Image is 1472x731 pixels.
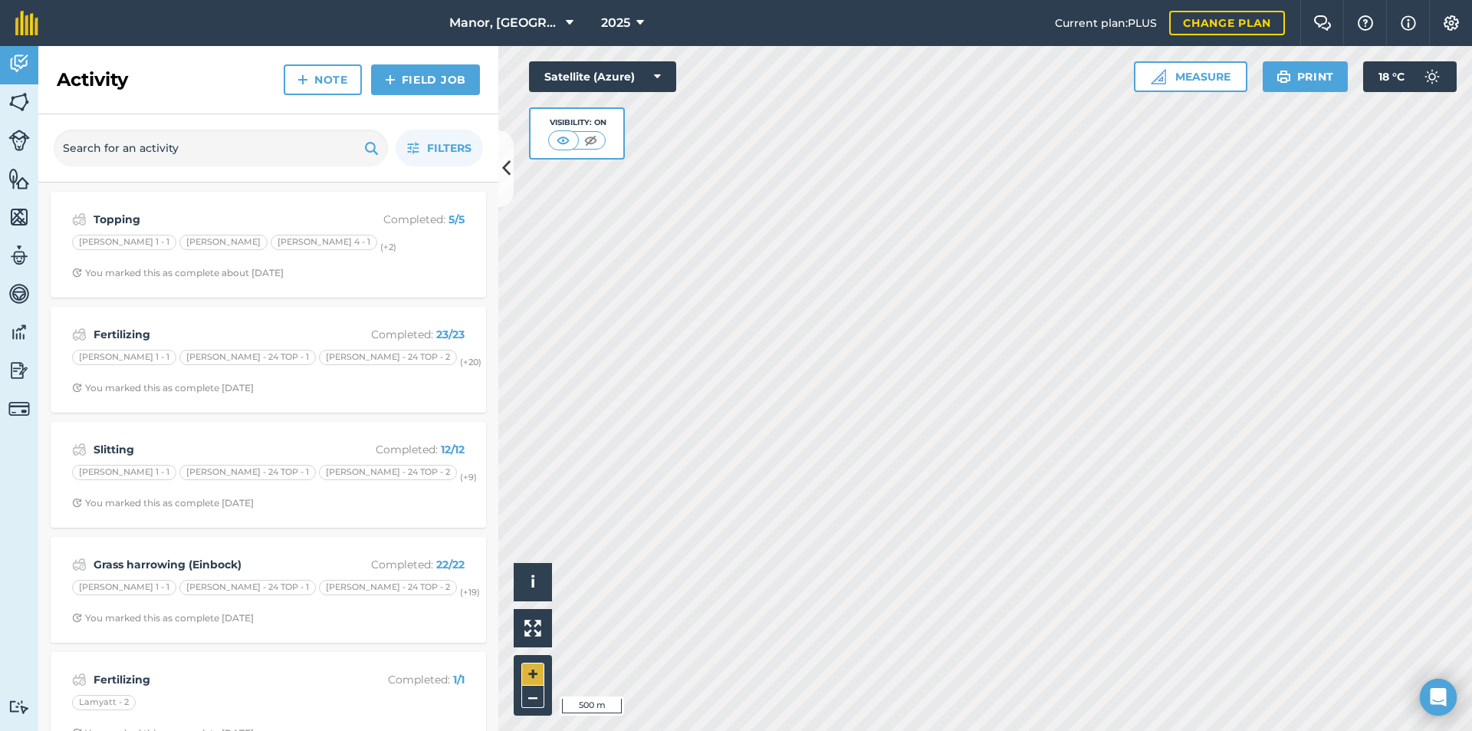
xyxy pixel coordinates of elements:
[94,671,337,688] strong: Fertilizing
[8,700,30,714] img: svg+xml;base64,PD94bWwgdmVyc2lvbj0iMS4wIiBlbmNvZGluZz0idXRmLTgiPz4KPCEtLSBHZW5lcmF0b3I6IEFkb2JlIE...
[8,398,30,420] img: svg+xml;base64,PD94bWwgdmVyc2lvbj0iMS4wIiBlbmNvZGluZz0idXRmLTgiPz4KPCEtLSBHZW5lcmF0b3I6IEFkb2JlIE...
[319,580,457,595] div: [PERSON_NAME] - 24 TOP - 2
[581,133,600,148] img: svg+xml;base64,PHN2ZyB4bWxucz0iaHR0cDovL3d3dy53My5vcmcvMjAwMC9zdmciIHdpZHRoPSI1MCIgaGVpZ2h0PSI0MC...
[1442,15,1460,31] img: A cog icon
[449,14,560,32] span: Manor, [GEOGRAPHIC_DATA], [GEOGRAPHIC_DATA]
[1401,14,1416,32] img: svg+xml;base64,PHN2ZyB4bWxucz0iaHR0cDovL3d3dy53My5vcmcvMjAwMC9zdmciIHdpZHRoPSIxNyIgaGVpZ2h0PSIxNy...
[284,64,362,95] a: Note
[8,91,30,114] img: svg+xml;base64,PHN2ZyB4bWxucz0iaHR0cDovL3d3dy53My5vcmcvMjAwMC9zdmciIHdpZHRoPSI1NiIgaGVpZ2h0PSI2MC...
[319,350,457,365] div: [PERSON_NAME] - 24 TOP - 2
[601,14,630,32] span: 2025
[1134,61,1247,92] button: Measure
[179,350,316,365] div: [PERSON_NAME] - 24 TOP - 1
[343,326,465,343] p: Completed :
[179,465,316,480] div: [PERSON_NAME] - 24 TOP - 1
[72,382,254,394] div: You marked this as complete [DATE]
[380,242,396,252] small: (+ 2 )
[72,325,87,344] img: svg+xml;base64,PD94bWwgdmVyc2lvbj0iMS4wIiBlbmNvZGluZz0idXRmLTgiPz4KPCEtLSBHZW5lcmF0b3I6IEFkb2JlIE...
[72,267,284,279] div: You marked this as complete about [DATE]
[94,211,337,228] strong: Topping
[54,130,388,166] input: Search for an activity
[8,244,30,267] img: svg+xml;base64,PD94bWwgdmVyc2lvbj0iMS4wIiBlbmNvZGluZz0idXRmLTgiPz4KPCEtLSBHZW5lcmF0b3I6IEFkb2JlIE...
[1151,69,1166,84] img: Ruler icon
[529,61,676,92] button: Satellite (Azure)
[8,167,30,190] img: svg+xml;base64,PHN2ZyB4bWxucz0iaHR0cDovL3d3dy53My5vcmcvMjAwMC9zdmciIHdpZHRoPSI1NiIgaGVpZ2h0PSI2MC...
[8,282,30,305] img: svg+xml;base64,PD94bWwgdmVyc2lvbj0iMS4wIiBlbmNvZGluZz0idXRmLTgiPz4KPCEtLSBHZW5lcmF0b3I6IEFkb2JlIE...
[60,201,477,288] a: ToppingCompleted: 5/5[PERSON_NAME] 1 - 1[PERSON_NAME][PERSON_NAME] 4 - 1(+2)Clock with arrow poin...
[8,130,30,151] img: svg+xml;base64,PD94bWwgdmVyc2lvbj0iMS4wIiBlbmNvZGluZz0idXRmLTgiPz4KPCEtLSBHZW5lcmF0b3I6IEFkb2JlIE...
[94,326,337,343] strong: Fertilizing
[521,663,544,686] button: +
[524,620,541,637] img: Four arrows, one pointing top left, one top right, one bottom right and the last bottom left
[8,321,30,344] img: svg+xml;base64,PD94bWwgdmVyc2lvbj0iMS4wIiBlbmNvZGluZz0idXRmLTgiPz4KPCEtLSBHZW5lcmF0b3I6IEFkb2JlIE...
[179,235,268,250] div: [PERSON_NAME]
[514,563,552,601] button: i
[531,572,535,591] span: i
[319,465,457,480] div: [PERSON_NAME] - 24 TOP - 2
[436,558,465,571] strong: 22 / 22
[72,210,87,229] img: svg+xml;base64,PD94bWwgdmVyc2lvbj0iMS4wIiBlbmNvZGluZz0idXRmLTgiPz4KPCEtLSBHZW5lcmF0b3I6IEFkb2JlIE...
[94,441,337,458] strong: Slitting
[521,686,544,708] button: –
[441,443,465,456] strong: 12 / 12
[1417,61,1447,92] img: svg+xml;base64,PD94bWwgdmVyc2lvbj0iMS4wIiBlbmNvZGluZz0idXRmLTgiPz4KPCEtLSBHZW5lcmF0b3I6IEFkb2JlIE...
[460,472,477,482] small: (+ 9 )
[343,441,465,458] p: Completed :
[460,587,480,598] small: (+ 19 )
[271,235,377,250] div: [PERSON_NAME] 4 - 1
[427,140,472,156] span: Filters
[72,440,87,459] img: svg+xml;base64,PD94bWwgdmVyc2lvbj0iMS4wIiBlbmNvZGluZz0idXRmLTgiPz4KPCEtLSBHZW5lcmF0b3I6IEFkb2JlIE...
[453,673,465,687] strong: 1 / 1
[1420,679,1457,716] div: Open Intercom Messenger
[8,206,30,229] img: svg+xml;base64,PHN2ZyB4bWxucz0iaHR0cDovL3d3dy53My5vcmcvMjAwMC9zdmciIHdpZHRoPSI1NiIgaGVpZ2h0PSI2MC...
[72,555,87,574] img: svg+xml;base64,PD94bWwgdmVyc2lvbj0iMS4wIiBlbmNvZGluZz0idXRmLTgiPz4KPCEtLSBHZW5lcmF0b3I6IEFkb2JlIE...
[179,580,316,595] div: [PERSON_NAME] - 24 TOP - 1
[94,556,337,573] strong: Grass harrowing (Einbock)
[1313,15,1332,31] img: Two speech bubbles overlapping with the left bubble in the forefront
[60,546,477,634] a: Grass harrowing (Einbock)Completed: 22/22[PERSON_NAME] 1 - 1[PERSON_NAME] - 24 TOP - 1[PERSON_NAM...
[385,71,396,89] img: svg+xml;base64,PHN2ZyB4bWxucz0iaHR0cDovL3d3dy53My5vcmcvMjAwMC9zdmciIHdpZHRoPSIxNCIgaGVpZ2h0PSIyNC...
[72,580,176,595] div: [PERSON_NAME] 1 - 1
[72,695,136,710] div: Lamyatt - 2
[1276,68,1291,86] img: svg+xml;base64,PHN2ZyB4bWxucz0iaHR0cDovL3d3dy53My5vcmcvMjAwMC9zdmciIHdpZHRoPSIxOSIgaGVpZ2h0PSIyNC...
[72,465,176,480] div: [PERSON_NAME] 1 - 1
[343,671,465,688] p: Completed :
[72,235,176,250] div: [PERSON_NAME] 1 - 1
[60,316,477,403] a: FertilizingCompleted: 23/23[PERSON_NAME] 1 - 1[PERSON_NAME] - 24 TOP - 1[PERSON_NAME] - 24 TOP - ...
[1169,11,1285,35] a: Change plan
[343,211,465,228] p: Completed :
[554,133,573,148] img: svg+xml;base64,PHN2ZyB4bWxucz0iaHR0cDovL3d3dy53My5vcmcvMjAwMC9zdmciIHdpZHRoPSI1MCIgaGVpZ2h0PSI0MC...
[72,613,82,623] img: Clock with arrow pointing clockwise
[1356,15,1375,31] img: A question mark icon
[8,359,30,382] img: svg+xml;base64,PD94bWwgdmVyc2lvbj0iMS4wIiBlbmNvZGluZz0idXRmLTgiPz4KPCEtLSBHZW5lcmF0b3I6IEFkb2JlIE...
[343,556,465,573] p: Completed :
[72,350,176,365] div: [PERSON_NAME] 1 - 1
[72,670,87,689] img: svg+xml;base64,PD94bWwgdmVyc2lvbj0iMS4wIiBlbmNvZGluZz0idXRmLTgiPz4KPCEtLSBHZW5lcmF0b3I6IEFkb2JlIE...
[72,268,82,278] img: Clock with arrow pointing clockwise
[297,71,308,89] img: svg+xml;base64,PHN2ZyB4bWxucz0iaHR0cDovL3d3dy53My5vcmcvMjAwMC9zdmciIHdpZHRoPSIxNCIgaGVpZ2h0PSIyNC...
[396,130,483,166] button: Filters
[72,383,82,393] img: Clock with arrow pointing clockwise
[8,52,30,75] img: svg+xml;base64,PD94bWwgdmVyc2lvbj0iMS4wIiBlbmNvZGluZz0idXRmLTgiPz4KPCEtLSBHZW5lcmF0b3I6IEFkb2JlIE...
[364,139,379,157] img: svg+xml;base64,PHN2ZyB4bWxucz0iaHR0cDovL3d3dy53My5vcmcvMjAwMC9zdmciIHdpZHRoPSIxOSIgaGVpZ2h0PSIyNC...
[460,357,481,367] small: (+ 20 )
[1363,61,1457,92] button: 18 °C
[436,328,465,341] strong: 23 / 23
[72,612,254,624] div: You marked this as complete [DATE]
[57,68,128,92] h2: Activity
[1055,15,1157,31] span: Current plan : PLUS
[548,117,606,129] div: Visibility: On
[60,431,477,519] a: SlittingCompleted: 12/12[PERSON_NAME] 1 - 1[PERSON_NAME] - 24 TOP - 1[PERSON_NAME] - 24 TOP - 2(+...
[1263,61,1349,92] button: Print
[15,11,38,35] img: fieldmargin Logo
[449,212,465,226] strong: 5 / 5
[371,64,480,95] a: Field Job
[72,498,82,508] img: Clock with arrow pointing clockwise
[1378,61,1405,92] span: 18 ° C
[72,497,254,509] div: You marked this as complete [DATE]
